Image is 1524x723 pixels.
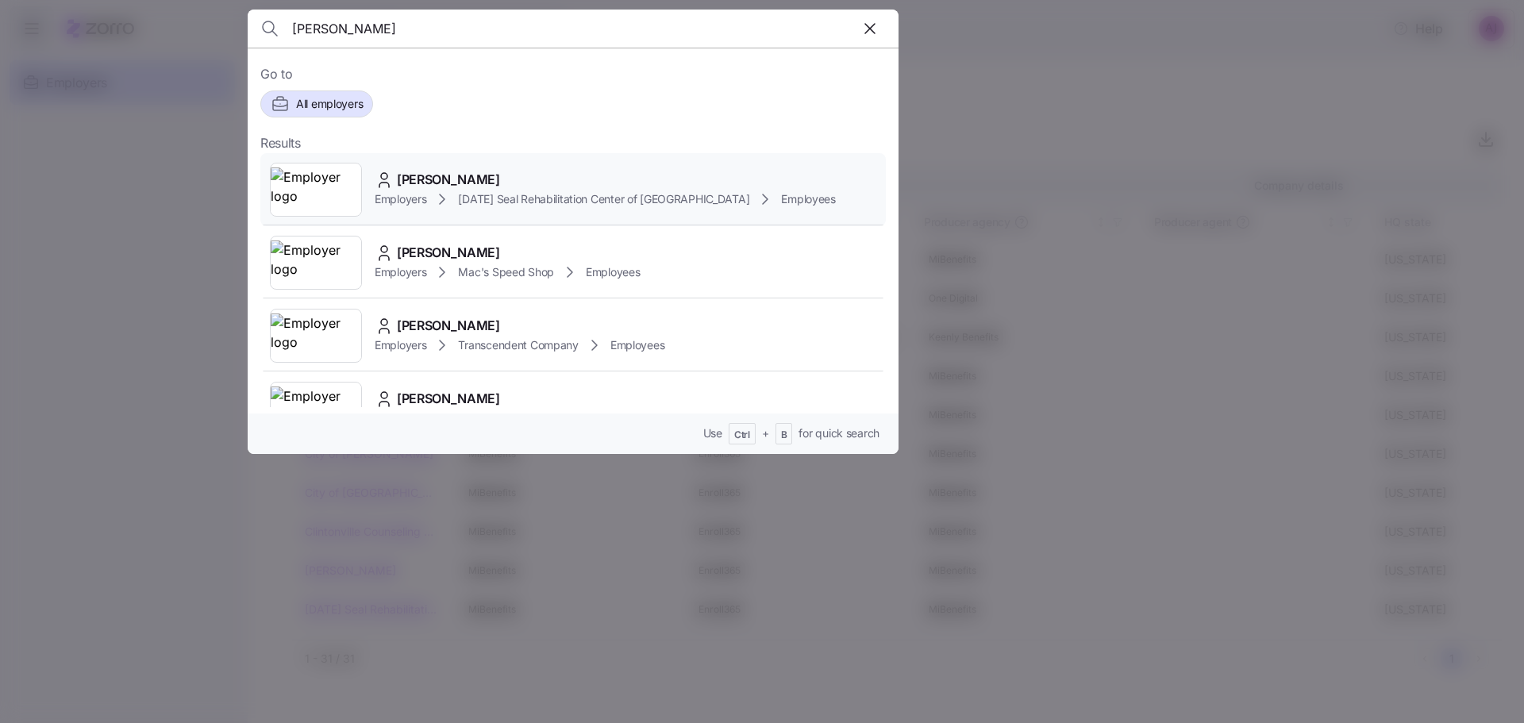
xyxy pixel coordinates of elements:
span: [PERSON_NAME] [397,170,500,190]
span: Employees [781,191,835,207]
span: Results [260,133,301,153]
span: Employers [375,264,426,280]
span: Employers [375,191,426,207]
img: Employer logo [271,240,361,285]
span: Go to [260,64,886,84]
span: All employers [296,96,363,112]
img: Employer logo [271,167,361,212]
span: B [781,429,787,442]
span: for quick search [799,425,879,441]
img: Employer logo [271,386,361,431]
span: Transcendent Company [458,337,578,353]
span: [PERSON_NAME] [397,316,500,336]
span: [PERSON_NAME] [397,389,500,409]
img: Employer logo [271,313,361,358]
span: + [762,425,769,441]
button: All employers [260,90,373,117]
span: [DATE] Seal Rehabilitation Center of [GEOGRAPHIC_DATA] [458,191,749,207]
span: Ctrl [734,429,750,442]
span: Employees [610,337,664,353]
span: Employees [586,264,640,280]
span: Employers [375,337,426,353]
span: Use [703,425,722,441]
span: [PERSON_NAME] [397,243,500,263]
span: Mac's Speed Shop [458,264,554,280]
